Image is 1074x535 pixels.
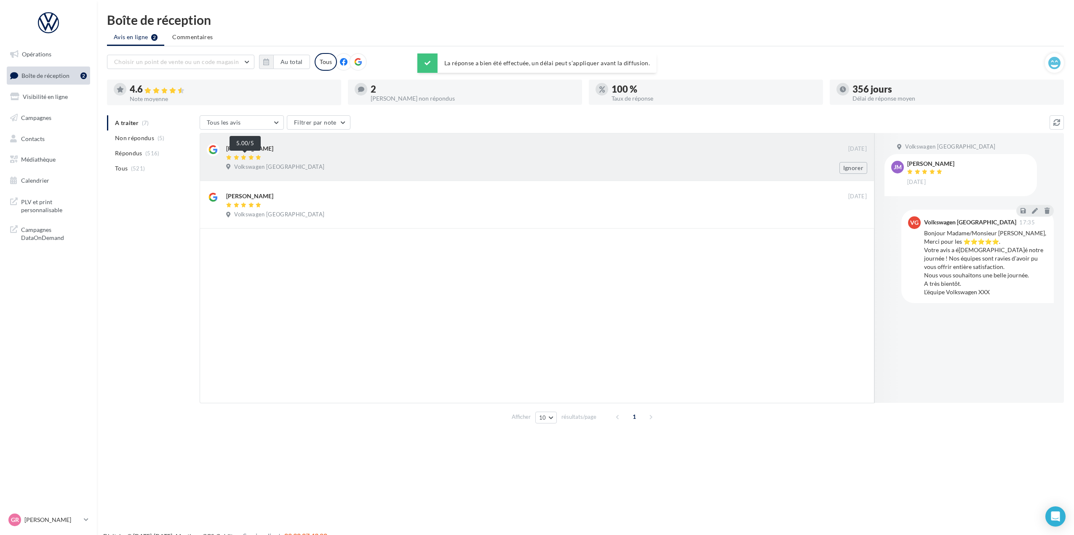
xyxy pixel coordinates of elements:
a: PLV et print personnalisable [5,193,92,218]
span: Tous les avis [207,119,241,126]
span: Choisir un point de vente ou un code magasin [114,58,239,65]
div: 100 % [612,85,816,94]
span: Gr [11,516,19,524]
div: 2 [371,85,575,94]
span: VG [910,218,919,227]
span: Visibilité en ligne [23,93,68,100]
span: Campagnes [21,114,51,121]
span: (521) [131,165,145,172]
a: Gr [PERSON_NAME] [7,512,90,528]
a: Calendrier [5,172,92,189]
span: 10 [539,414,546,421]
a: Médiathèque [5,151,92,168]
span: Opérations [22,51,51,58]
span: 1 [628,410,641,423]
div: Bonjour Madame/Monsieur [PERSON_NAME], Merci pour les ⭐⭐⭐⭐⭐. Votre avis a é[DEMOGRAPHIC_DATA]é no... [924,229,1047,296]
span: Afficher [512,413,531,421]
a: Boîte de réception2 [5,67,92,85]
span: [DATE] [848,145,867,153]
div: [PERSON_NAME] [226,192,273,200]
span: Volkswagen [GEOGRAPHIC_DATA] [905,143,995,151]
div: La réponse a bien été effectuée, un délai peut s’appliquer avant la diffusion. [417,53,657,73]
p: [PERSON_NAME] [24,516,80,524]
span: Répondus [115,149,142,157]
span: JM [894,163,902,171]
div: [PERSON_NAME] [907,161,954,167]
span: Volkswagen [GEOGRAPHIC_DATA] [234,211,324,218]
button: Filtrer par note [287,115,350,130]
button: Tous les avis [200,115,284,130]
button: Choisir un point de vente ou un code magasin [107,55,254,69]
span: [DATE] [907,178,926,186]
button: 10 [535,412,557,423]
span: résultats/page [561,413,596,421]
span: Non répondus [115,134,154,142]
div: Note moyenne [130,96,334,102]
span: [DATE] [848,193,867,200]
span: Tous [115,164,128,173]
span: Boîte de réception [21,72,69,79]
div: Open Intercom Messenger [1045,506,1066,527]
button: Au total [259,55,310,69]
div: Boîte de réception [107,13,1064,26]
a: Visibilité en ligne [5,88,92,106]
span: Médiathèque [21,156,56,163]
span: Volkswagen [GEOGRAPHIC_DATA] [234,163,324,171]
div: Taux de réponse [612,96,816,101]
span: 17:35 [1019,220,1035,225]
span: Contacts [21,135,45,142]
a: Contacts [5,130,92,148]
div: 356 jours [852,85,1057,94]
div: [PERSON_NAME] non répondus [371,96,575,101]
div: [PERSON_NAME] [226,144,273,153]
div: 5.00/5 [230,136,261,151]
div: 4.6 [130,85,334,94]
span: (516) [145,150,160,157]
a: Campagnes DataOnDemand [5,221,92,245]
span: Calendrier [21,177,49,184]
div: Délai de réponse moyen [852,96,1057,101]
div: Volkswagen [GEOGRAPHIC_DATA] [924,219,1016,225]
a: Campagnes [5,109,92,127]
a: Opérations [5,45,92,63]
span: Campagnes DataOnDemand [21,224,87,242]
span: PLV et print personnalisable [21,196,87,214]
button: Ignorer [839,162,867,174]
button: Au total [273,55,310,69]
span: Commentaires [172,33,213,41]
div: Tous [315,53,337,71]
div: 2 [80,72,87,79]
span: (5) [158,135,165,141]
